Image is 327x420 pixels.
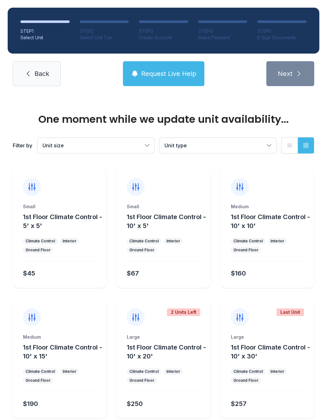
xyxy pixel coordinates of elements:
[63,239,76,244] div: Interior
[80,28,129,34] div: STEP 2
[139,28,188,34] div: STEP 3
[23,343,102,360] span: 1st Floor Climate Control - 10' x 15'
[26,378,50,383] div: Ground Floor
[231,212,312,230] button: 1st Floor Climate Control - 10' x 10'
[23,343,104,361] button: 1st Floor Climate Control - 10' x 15'
[198,28,247,34] div: STEP 4
[233,247,258,253] div: Ground Floor
[233,369,263,374] div: Climate Control
[231,203,304,210] div: Medium
[127,399,143,408] div: $250
[270,239,284,244] div: Interior
[23,212,104,230] button: 1st Floor Climate Control - 5' x 5'
[127,343,208,361] button: 1st Floor Climate Control - 10' x 20'
[63,369,76,374] div: Interior
[231,343,312,361] button: 1st Floor Climate Control - 10' x 30'
[231,269,246,278] div: $160
[167,308,200,316] div: 2 Units Left
[127,343,206,360] span: 1st Floor Climate Control - 10' x 20'
[37,138,154,153] button: Unit size
[127,203,200,210] div: Small
[231,343,310,360] span: 1st Floor Climate Control - 10' x 30'
[129,378,154,383] div: Ground Floor
[129,247,154,253] div: Ground Floor
[23,203,96,210] div: Small
[23,399,38,408] div: $190
[159,138,276,153] button: Unit type
[127,334,200,340] div: Large
[164,142,187,149] span: Unit type
[141,69,196,78] span: Request Live Help
[26,369,55,374] div: Climate Control
[42,142,64,149] span: Unit size
[127,212,208,230] button: 1st Floor Climate Control - 10' x 5'
[231,399,247,408] div: $257
[166,239,180,244] div: Interior
[26,239,55,244] div: Climate Control
[129,239,159,244] div: Climate Control
[129,369,159,374] div: Climate Control
[166,369,180,374] div: Interior
[277,308,304,316] div: Last Unit
[23,269,35,278] div: $45
[13,114,314,124] div: One moment while we update unit availability...
[139,34,188,41] div: Create Account
[231,334,304,340] div: Large
[23,334,96,340] div: Medium
[23,213,102,230] span: 1st Floor Climate Control - 5' x 5'
[233,239,263,244] div: Climate Control
[231,213,310,230] span: 1st Floor Climate Control - 10' x 10'
[257,28,307,34] div: STEP 5
[278,69,293,78] span: Next
[20,34,70,41] div: Select Unit
[13,142,32,149] div: Filter by
[270,369,284,374] div: Interior
[127,269,139,278] div: $67
[257,34,307,41] div: E-Sign Documents
[80,34,129,41] div: Select Unit Tier
[233,378,258,383] div: Ground Floor
[127,213,206,230] span: 1st Floor Climate Control - 10' x 5'
[26,247,50,253] div: Ground Floor
[198,34,247,41] div: Make Payment
[20,28,70,34] div: STEP 1
[34,69,49,78] span: Back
